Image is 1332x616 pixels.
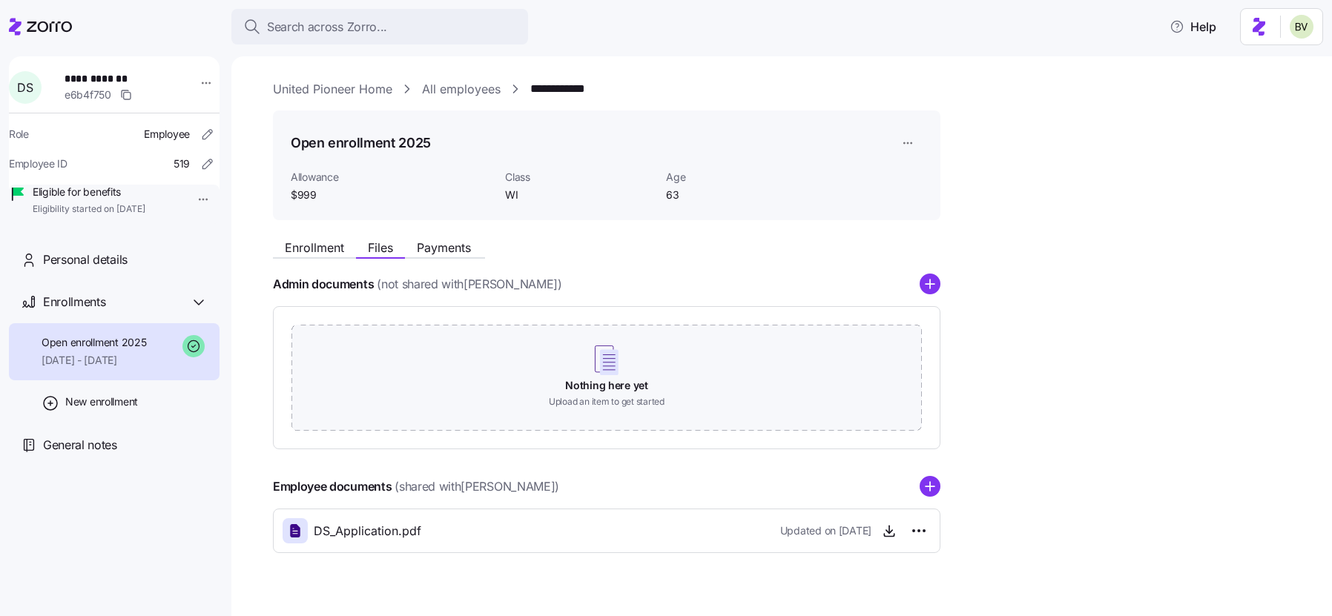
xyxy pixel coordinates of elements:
span: Search across Zorro... [267,18,387,36]
span: $999 [291,188,493,202]
span: Role [9,127,29,142]
span: Open enrollment 2025 [42,335,146,350]
h4: Admin documents [273,276,374,293]
h1: Open enrollment 2025 [291,133,431,152]
svg: add icon [920,476,940,497]
span: DS_Application.pdf [314,522,421,540]
span: New enrollment [65,394,138,409]
span: Files [368,242,393,254]
span: Employee ID [9,156,67,171]
button: Search across Zorro... [231,9,528,44]
span: e6b4f750 [65,87,111,102]
span: Updated on [DATE] [780,523,871,538]
span: 63 [666,188,815,202]
span: (shared with [PERSON_NAME] ) [395,477,559,496]
svg: add icon [920,274,940,294]
span: Employee [144,127,190,142]
span: Allowance [291,170,493,185]
a: United Pioneer Home [273,80,392,99]
span: WI [505,188,654,202]
span: Eligible for benefits [33,185,145,199]
span: Enrollment [285,242,344,254]
span: Payments [417,242,471,254]
span: Help [1170,18,1216,36]
span: D S [17,82,33,93]
span: 519 [174,156,190,171]
span: Class [505,170,654,185]
button: Help [1158,12,1228,42]
a: All employees [422,80,501,99]
span: [DATE] - [DATE] [42,353,146,368]
h4: Employee documents [273,478,392,495]
span: General notes [43,436,117,454]
span: (not shared with [PERSON_NAME] ) [377,275,561,294]
span: Age [666,170,815,185]
span: Personal details [43,251,128,269]
span: Enrollments [43,293,105,311]
img: 676487ef2089eb4995defdc85707b4f5 [1290,15,1313,39]
span: Eligibility started on [DATE] [33,203,145,216]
